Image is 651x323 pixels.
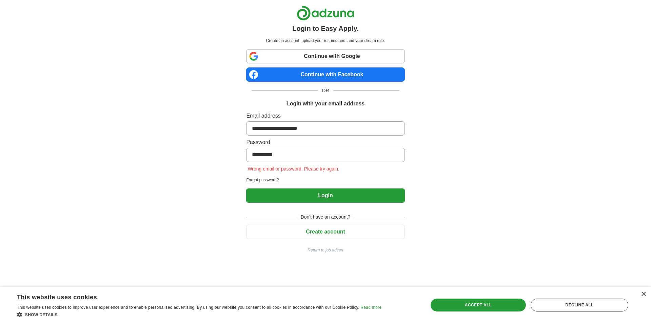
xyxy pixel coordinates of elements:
[246,166,341,171] span: Wrong email or password. Please try again.
[297,214,355,221] span: Don't have an account?
[287,100,364,108] h1: Login with your email address
[641,292,646,297] div: Close
[246,229,405,235] a: Create account
[246,112,405,120] label: Email address
[246,188,405,203] button: Login
[248,38,403,44] p: Create an account, upload your resume and land your dream role.
[17,291,364,301] div: This website uses cookies
[297,5,354,21] img: Adzuna logo
[246,67,405,82] a: Continue with Facebook
[531,299,628,311] div: Decline all
[17,305,359,310] span: This website uses cookies to improve user experience and to enable personalised advertising. By u...
[246,177,405,183] a: Forgot password?
[246,138,405,146] label: Password
[431,299,526,311] div: Accept all
[318,87,333,94] span: OR
[25,312,58,317] span: Show details
[292,23,359,34] h1: Login to Easy Apply.
[360,305,381,310] a: Read more, opens a new window
[246,247,405,253] a: Return to job advert
[246,49,405,63] a: Continue with Google
[246,225,405,239] button: Create account
[17,311,381,318] div: Show details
